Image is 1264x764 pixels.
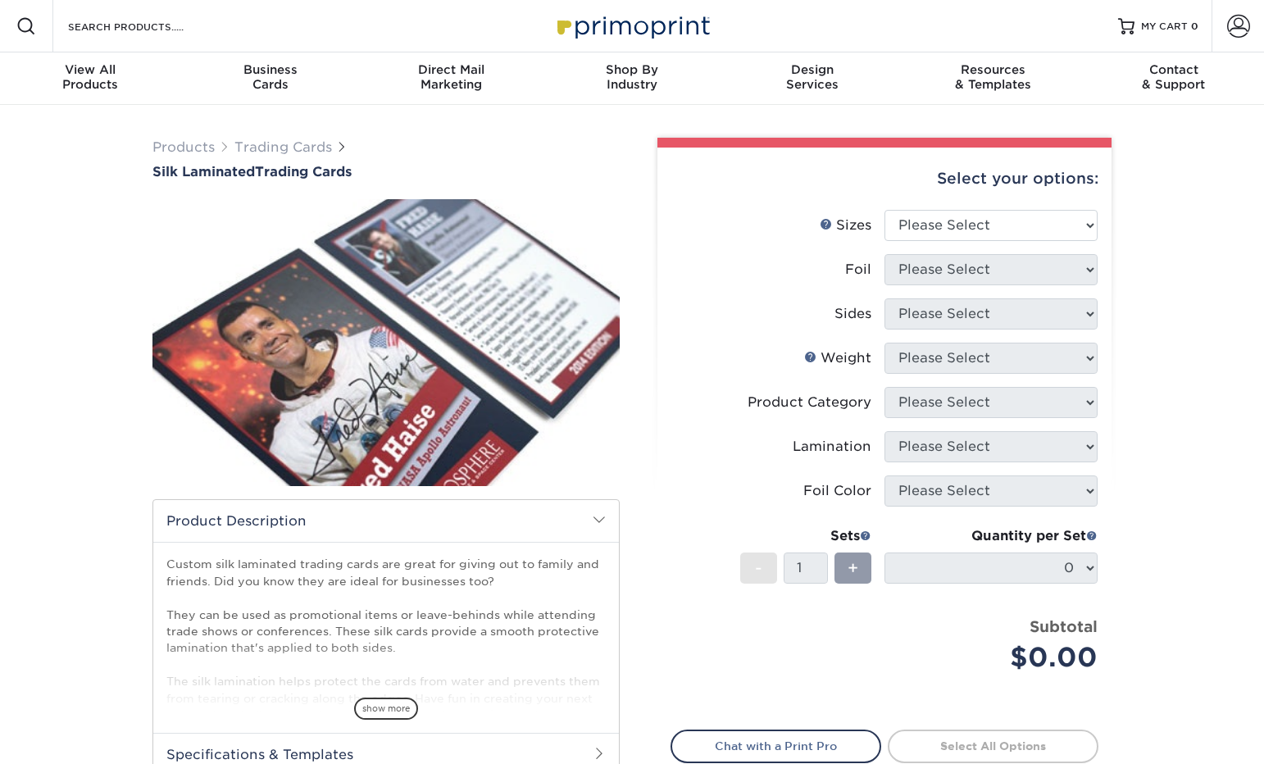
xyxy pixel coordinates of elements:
span: Silk Laminated [152,164,255,180]
div: Foil Color [803,481,871,501]
a: Silk LaminatedTrading Cards [152,164,620,180]
div: Select your options: [671,148,1098,210]
div: Weight [804,348,871,368]
img: Silk Laminated 01 [152,181,620,504]
a: Resources& Templates [903,52,1083,105]
div: Sets [740,526,871,546]
img: Primoprint [550,8,714,43]
div: Foil [845,260,871,280]
span: MY CART [1141,20,1188,34]
div: Marketing [361,62,542,92]
a: Chat with a Print Pro [671,730,881,762]
a: Trading Cards [234,139,332,155]
h2: Product Description [153,500,619,542]
a: Shop ByIndustry [542,52,722,105]
a: Direct MailMarketing [361,52,542,105]
a: DesignServices [722,52,903,105]
div: Lamination [793,437,871,457]
div: Cards [180,62,361,92]
div: Sizes [820,216,871,235]
div: $0.00 [897,638,1098,677]
strong: Subtotal [1030,617,1098,635]
a: Select All Options [888,730,1098,762]
span: + [848,556,858,580]
a: Products [152,139,215,155]
span: 0 [1191,20,1198,32]
div: Services [722,62,903,92]
div: Sides [834,304,871,324]
span: Contact [1084,62,1264,77]
span: Resources [903,62,1083,77]
span: - [755,556,762,580]
span: Direct Mail [361,62,542,77]
div: Quantity per Set [884,526,1098,546]
span: show more [354,698,418,720]
div: Product Category [748,393,871,412]
h1: Trading Cards [152,164,620,180]
p: Custom silk laminated trading cards are great for giving out to family and friends. Did you know ... [166,556,606,723]
span: Business [180,62,361,77]
span: Shop By [542,62,722,77]
a: BusinessCards [180,52,361,105]
a: Contact& Support [1084,52,1264,105]
span: Design [722,62,903,77]
div: & Templates [903,62,1083,92]
div: Industry [542,62,722,92]
input: SEARCH PRODUCTS..... [66,16,226,36]
div: & Support [1084,62,1264,92]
